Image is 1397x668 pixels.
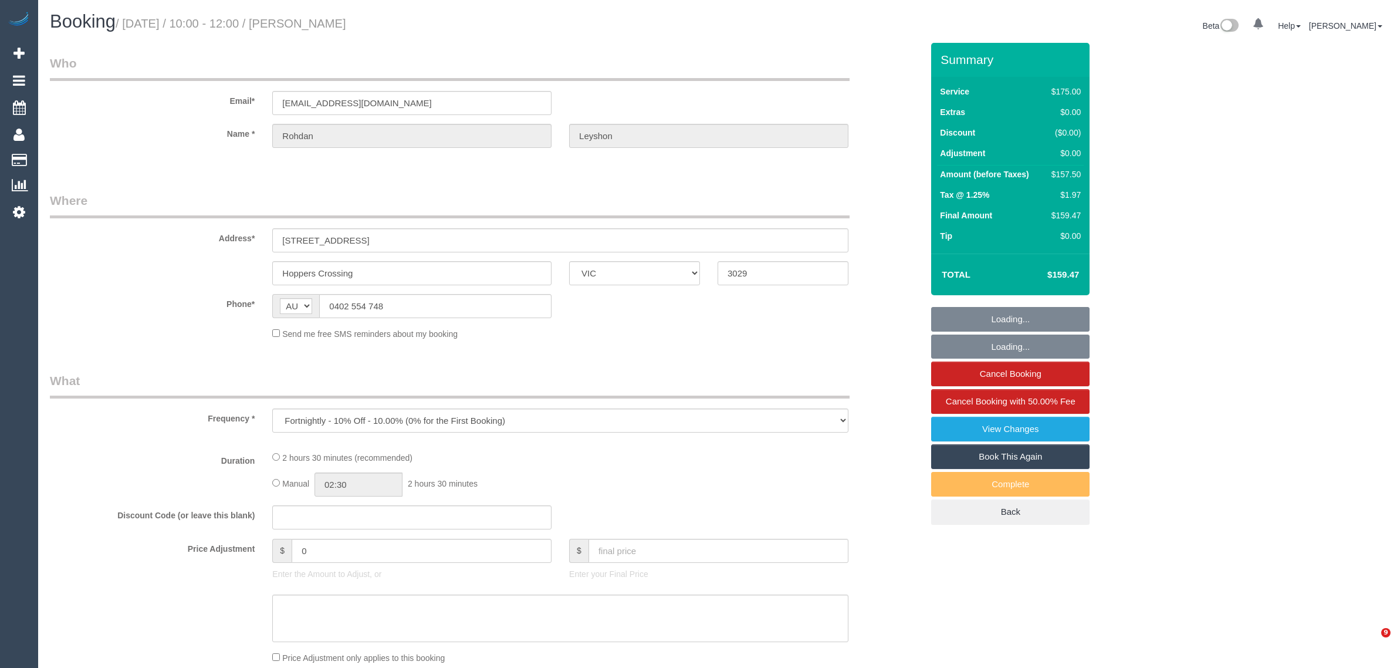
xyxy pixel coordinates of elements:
[569,124,848,148] input: Last Name*
[282,329,458,339] span: Send me free SMS reminders about my booking
[931,389,1090,414] a: Cancel Booking with 50.00% Fee
[931,417,1090,441] a: View Changes
[408,479,478,488] span: 2 hours 30 minutes
[1309,21,1382,31] a: [PERSON_NAME]
[940,86,969,97] label: Service
[272,539,292,563] span: $
[940,168,1029,180] label: Amount (before Taxes)
[940,106,965,118] label: Extras
[1357,628,1385,656] iframe: Intercom live chat
[940,230,952,242] label: Tip
[1047,210,1081,221] div: $159.47
[50,372,850,399] legend: What
[1047,106,1081,118] div: $0.00
[1047,127,1081,139] div: ($0.00)
[1219,19,1239,34] img: New interface
[116,17,346,30] small: / [DATE] / 10:00 - 12:00 / [PERSON_NAME]
[942,269,970,279] strong: Total
[931,362,1090,386] a: Cancel Booking
[41,294,263,310] label: Phone*
[1047,147,1081,159] div: $0.00
[50,192,850,218] legend: Where
[569,568,848,580] p: Enter your Final Price
[272,124,552,148] input: First Name*
[1047,168,1081,180] div: $157.50
[272,568,552,580] p: Enter the Amount to Adjust, or
[569,539,588,563] span: $
[41,228,263,244] label: Address*
[41,409,263,424] label: Frequency *
[1012,270,1079,280] h4: $159.47
[272,261,552,285] input: Suburb*
[1047,86,1081,97] div: $175.00
[940,127,975,139] label: Discount
[940,147,985,159] label: Adjustment
[1203,21,1239,31] a: Beta
[1278,21,1301,31] a: Help
[1047,189,1081,201] div: $1.97
[41,539,263,555] label: Price Adjustment
[50,11,116,32] span: Booking
[940,189,989,201] label: Tax @ 1.25%
[931,500,1090,524] a: Back
[718,261,848,285] input: Post Code*
[319,294,552,318] input: Phone*
[50,55,850,81] legend: Who
[588,539,848,563] input: final price
[931,444,1090,469] a: Book This Again
[41,91,263,107] label: Email*
[7,12,31,28] img: Automaid Logo
[1047,230,1081,242] div: $0.00
[940,210,992,221] label: Final Amount
[41,124,263,140] label: Name *
[282,479,309,488] span: Manual
[1381,628,1391,637] span: 9
[41,451,263,467] label: Duration
[941,53,1084,66] h3: Summary
[946,396,1075,406] span: Cancel Booking with 50.00% Fee
[41,505,263,521] label: Discount Code (or leave this blank)
[282,653,445,663] span: Price Adjustment only applies to this booking
[282,453,412,463] span: 2 hours 30 minutes (recommended)
[272,91,552,115] input: Email*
